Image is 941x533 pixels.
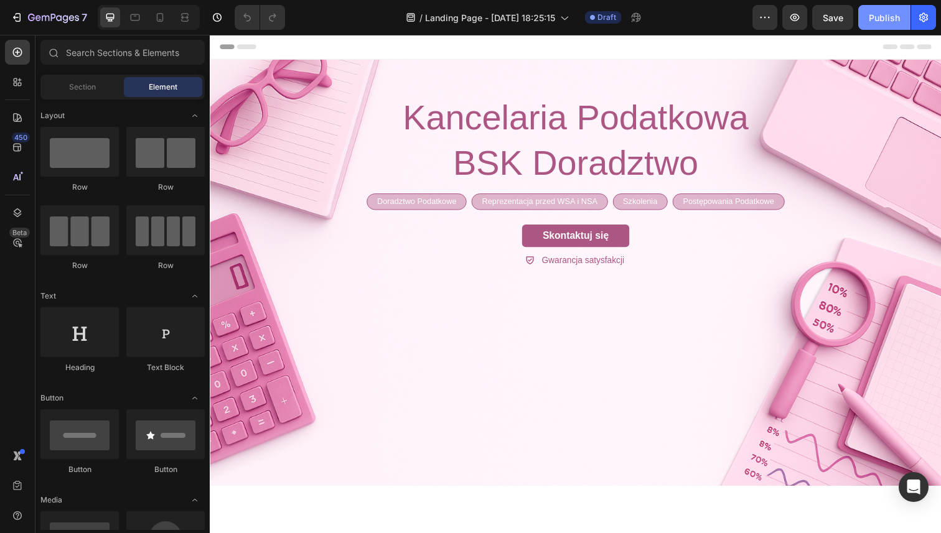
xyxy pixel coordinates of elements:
[185,388,205,408] span: Toggle open
[185,490,205,510] span: Toggle open
[422,165,457,176] p: Szkolenia
[823,12,843,23] span: Save
[69,81,96,93] span: Section
[126,182,205,193] div: Row
[149,81,177,93] span: Element
[419,11,423,24] span: /
[40,464,119,475] div: Button
[126,260,205,271] div: Row
[185,286,205,306] span: Toggle open
[126,464,205,475] div: Button
[40,40,205,65] input: Search Sections & Elements
[483,165,576,176] p: Postępowania Podatkowe
[235,5,285,30] div: Undo/Redo
[5,5,93,30] button: 7
[425,11,555,24] span: Landing Page - [DATE] 18:25:15
[339,224,423,237] p: Gwarancja satysfakcji
[340,199,407,212] p: Skontaktuj się
[858,5,911,30] button: Publish
[319,194,428,217] a: Skontaktuj się
[278,165,395,176] p: Reprezentacja przed WSA i NSA
[899,472,929,502] div: Open Intercom Messenger
[40,362,119,373] div: Heading
[12,132,30,142] div: 450
[9,228,30,238] div: Beta
[869,11,900,24] div: Publish
[40,182,119,193] div: Row
[185,106,205,126] span: Toggle open
[812,5,853,30] button: Save
[40,290,56,302] span: Text
[126,362,205,373] div: Text Block
[210,35,941,533] iframe: Design area
[40,260,119,271] div: Row
[82,10,87,25] p: 7
[40,494,62,506] span: Media
[597,12,616,23] span: Draft
[40,110,65,121] span: Layout
[40,392,63,404] span: Button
